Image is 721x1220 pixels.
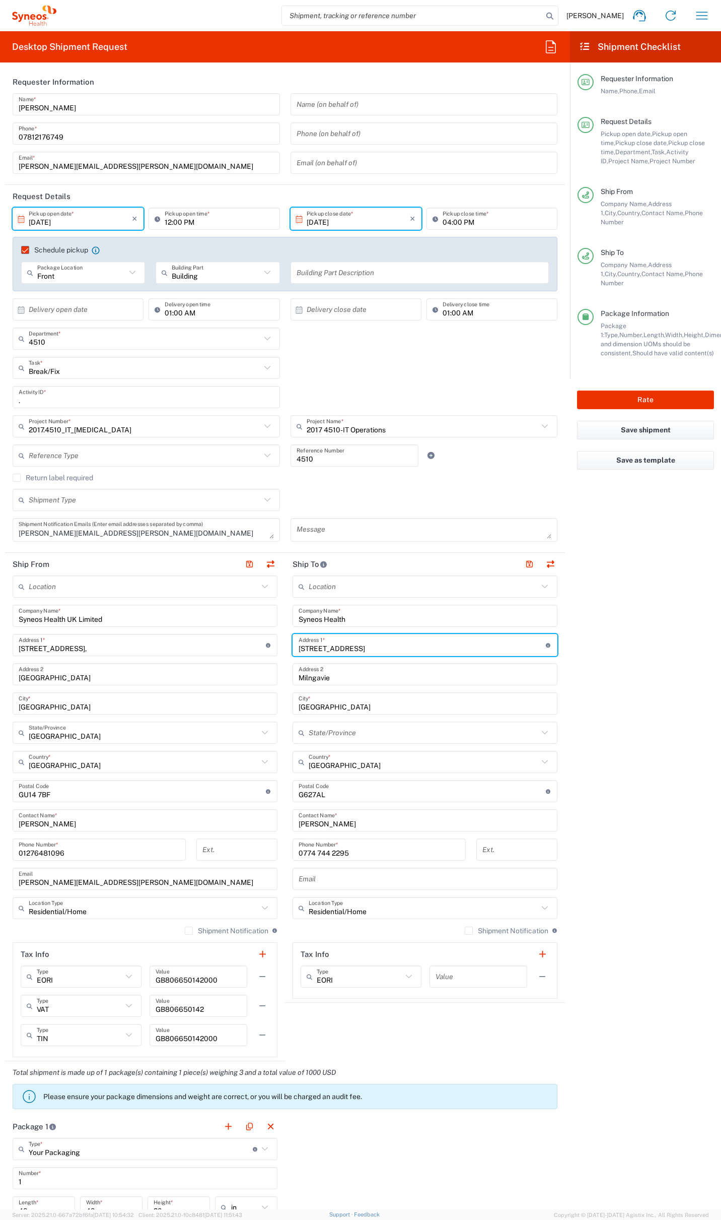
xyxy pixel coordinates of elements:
span: Type, [604,331,619,339]
button: Save as template [577,451,714,470]
span: [DATE] 11:51:43 [204,1212,242,1218]
span: [PERSON_NAME] [566,11,624,20]
span: Height, [684,331,705,339]
span: Company Name, [601,261,648,269]
h2: Desktop Shipment Request [12,41,127,53]
span: Country, [617,209,641,217]
span: Contact Name, [641,209,685,217]
h2: Tax Info [301,949,329,959]
span: Name, [601,87,619,95]
span: City, [605,209,617,217]
h2: Tax Info [21,949,49,959]
span: Request Details [601,117,652,125]
span: Department, [615,148,652,156]
span: Ship To [601,248,624,256]
span: Client: 2025.21.0-f0c8481 [138,1212,242,1218]
h2: Ship From [13,559,49,569]
label: Shipment Notification [465,927,548,935]
h2: Requester Information [13,77,94,87]
span: City, [605,270,617,278]
span: Pickup close date, [615,139,668,147]
label: Return label required [13,474,93,482]
span: Email [639,87,656,95]
span: Package 1: [601,322,626,339]
span: Project Number [650,157,695,165]
button: Rate [577,391,714,409]
span: Length, [643,331,665,339]
span: Should have valid content(s) [632,349,714,357]
input: Shipment, tracking or reference number [282,6,543,25]
span: Copyright © [DATE]-[DATE] Agistix Inc., All Rights Reserved [554,1210,709,1219]
span: Pickup open date, [601,130,652,138]
span: Ship From [601,187,633,196]
span: Phone, [619,87,639,95]
h2: Package 1 [13,1122,56,1132]
span: Requester Information [601,75,673,83]
span: Width, [665,331,684,339]
a: Add Reference [424,448,438,463]
span: Company Name, [601,200,648,208]
i: × [410,211,415,227]
h2: Request Details [13,191,70,202]
span: Project Name, [608,157,650,165]
h2: Shipment Checklist [579,41,681,53]
h2: Ship To [293,559,327,569]
span: Number, [619,331,643,339]
a: Feedback [354,1211,380,1217]
span: Country, [617,270,641,278]
em: Total shipment is made up of 1 package(s) containing 1 piece(s) weighing 3 and a total value of 1... [5,1068,343,1076]
span: [DATE] 10:54:32 [93,1212,134,1218]
span: Package Information [601,309,669,317]
span: Task, [652,148,666,156]
label: Schedule pickup [21,246,88,254]
a: Support [329,1211,354,1217]
button: Save shipment [577,421,714,439]
span: Contact Name, [641,270,685,278]
i: × [132,211,137,227]
p: Please ensure your package dimensions and weight are correct, or you will be charged an audit fee. [43,1092,553,1101]
label: Shipment Notification [185,927,268,935]
span: Server: 2025.21.0-667a72bf6fa [12,1212,134,1218]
